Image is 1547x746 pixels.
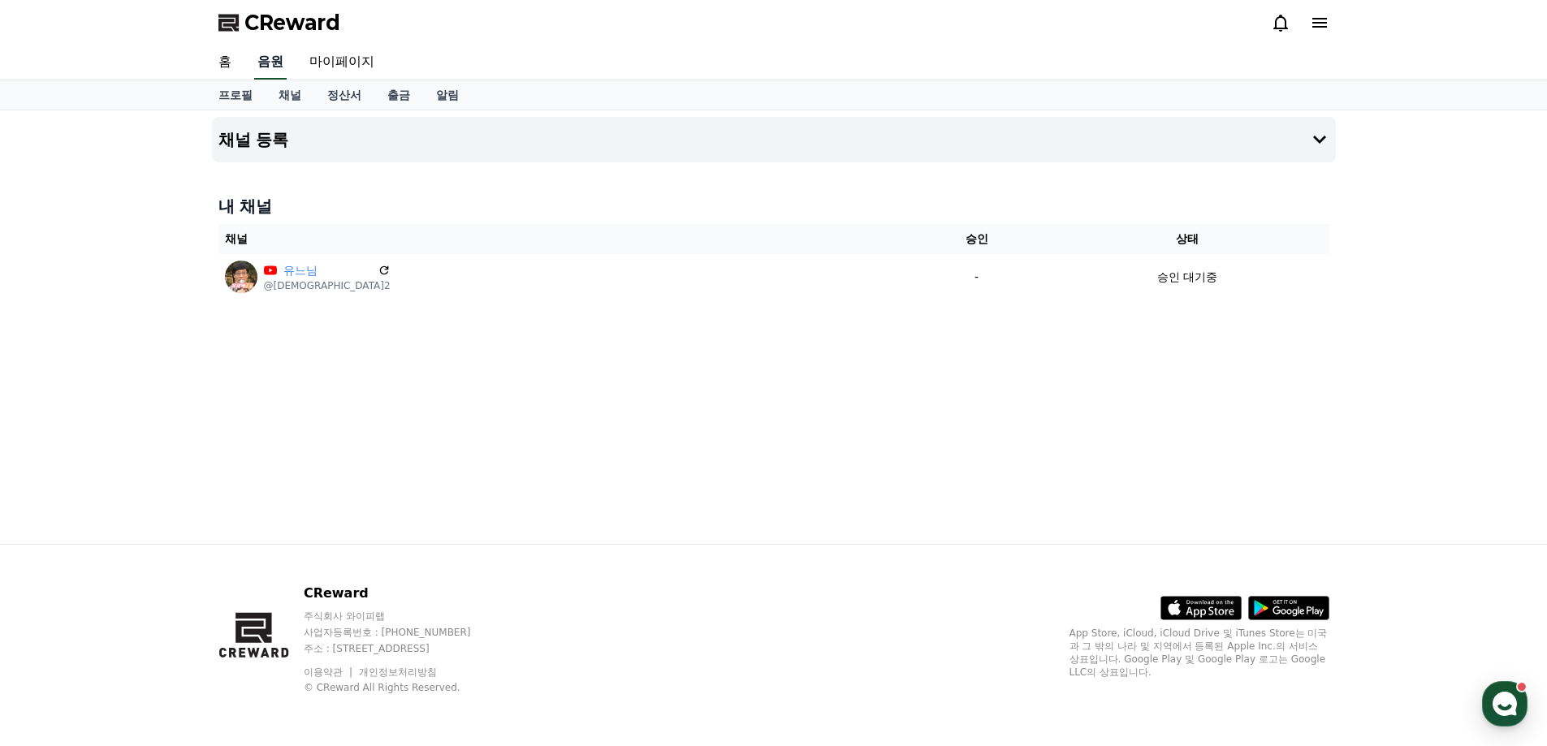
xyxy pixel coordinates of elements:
p: - [914,269,1039,286]
a: 프로필 [205,80,266,110]
p: @[DEMOGRAPHIC_DATA]2 [264,279,391,292]
span: 설정 [251,539,270,552]
a: 개인정보처리방침 [359,666,437,678]
th: 채널 [218,224,908,254]
a: 정산서 [314,80,374,110]
a: 홈 [5,515,107,555]
a: 설정 [210,515,312,555]
p: CReward [304,584,502,603]
p: 승인 대기중 [1157,269,1217,286]
a: 유느님 [283,262,371,279]
button: 채널 등록 [212,117,1336,162]
a: 대화 [107,515,210,555]
p: 주식회사 와이피랩 [304,610,502,623]
h4: 내 채널 [218,195,1329,218]
p: © CReward All Rights Reserved. [304,681,502,694]
th: 상태 [1045,224,1329,254]
h4: 채널 등록 [218,131,289,149]
a: 알림 [423,80,472,110]
a: CReward [218,10,340,36]
a: 홈 [205,45,244,80]
p: 사업자등록번호 : [PHONE_NUMBER] [304,626,502,639]
th: 승인 [908,224,1046,254]
p: App Store, iCloud, iCloud Drive 및 iTunes Store는 미국과 그 밖의 나라 및 지역에서 등록된 Apple Inc.의 서비스 상표입니다. Goo... [1070,627,1329,679]
a: 마이페이지 [296,45,387,80]
span: CReward [244,10,340,36]
a: 음원 [254,45,287,80]
img: 유느님 [225,261,257,293]
span: 홈 [51,539,61,552]
a: 채널 [266,80,314,110]
span: 대화 [149,540,168,553]
a: 출금 [374,80,423,110]
a: 이용약관 [304,666,355,678]
p: 주소 : [STREET_ADDRESS] [304,642,502,655]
